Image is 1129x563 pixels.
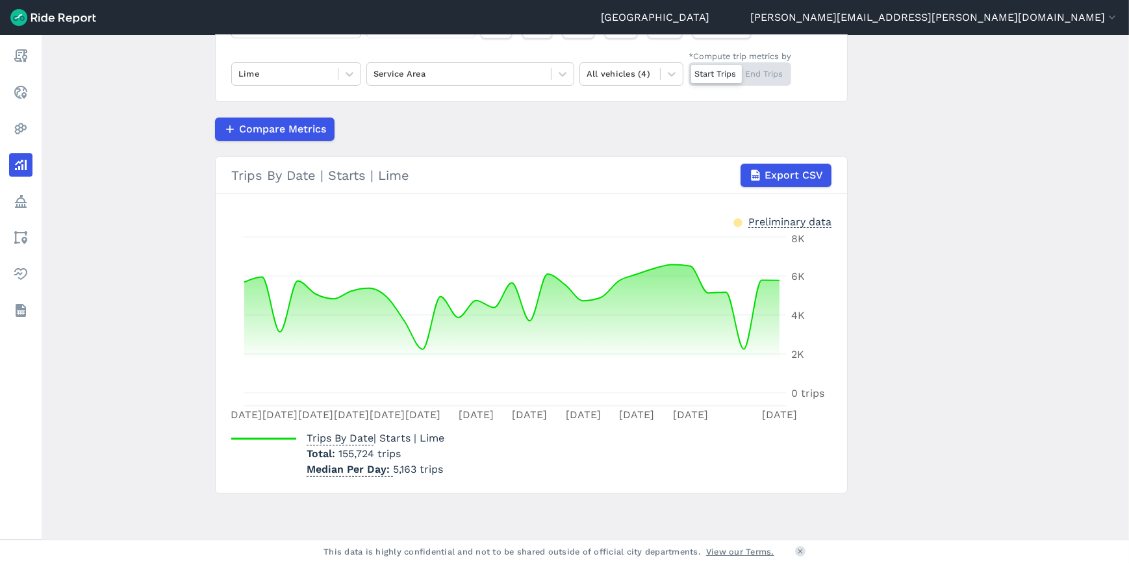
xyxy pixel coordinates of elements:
span: Trips By Date [307,428,374,445]
p: 5,163 trips [307,462,444,477]
a: View our Terms. [706,545,774,558]
button: Compare Metrics [215,118,335,141]
tspan: 2K [791,348,804,360]
tspan: [DATE] [370,408,405,421]
span: | Starts | Lime [307,432,444,444]
tspan: [DATE] [298,408,333,421]
tspan: [DATE] [459,408,494,421]
button: Export CSV [741,164,831,187]
div: Preliminary data [748,214,831,228]
tspan: [DATE] [262,408,298,421]
tspan: [DATE] [566,408,601,421]
span: Export CSV [765,168,823,183]
img: Ride Report [10,9,96,26]
a: Health [9,262,32,286]
tspan: 4K [791,309,805,321]
a: Policy [9,190,32,213]
a: [GEOGRAPHIC_DATA] [601,10,709,25]
a: Report [9,44,32,68]
tspan: 0 trips [791,387,824,399]
tspan: 6K [791,270,805,282]
span: Total [307,447,338,460]
span: Median Per Day [307,459,393,477]
div: *Compute trip metrics by [689,50,791,62]
a: Areas [9,226,32,249]
tspan: [DATE] [334,408,369,421]
span: 155,724 trips [338,447,401,460]
tspan: [DATE] [619,408,654,421]
a: Realtime [9,81,32,104]
span: Compare Metrics [239,121,326,137]
tspan: 8K [791,232,805,245]
button: [PERSON_NAME][EMAIL_ADDRESS][PERSON_NAME][DOMAIN_NAME] [750,10,1119,25]
tspan: [DATE] [762,408,797,421]
tspan: [DATE] [227,408,262,421]
a: Datasets [9,299,32,322]
tspan: [DATE] [673,408,708,421]
tspan: [DATE] [512,408,547,421]
tspan: [DATE] [405,408,440,421]
a: Heatmaps [9,117,32,140]
div: Trips By Date | Starts | Lime [231,164,831,187]
a: Analyze [9,153,32,177]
